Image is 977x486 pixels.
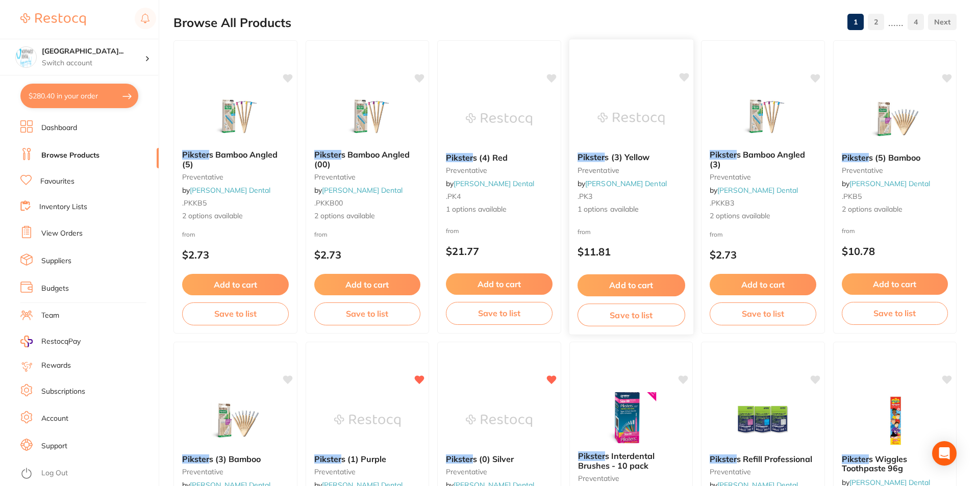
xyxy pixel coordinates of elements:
button: $280.40 in your order [20,84,138,108]
small: preventative [578,474,685,482]
span: s (3) Yellow [605,152,649,162]
img: Restocq Logo [20,13,86,25]
span: 2 options available [710,211,816,221]
a: Restocq Logo [20,8,86,31]
span: s Bamboo Angled (5) [182,149,278,169]
a: View Orders [41,228,83,239]
button: Add to cart [314,274,421,295]
em: Pikster [446,152,473,163]
img: RestocqPay [20,336,33,347]
small: preventative [314,468,421,476]
b: Piksters Interdental Brushes - 10 pack [578,451,685,470]
span: .PK3 [577,192,592,201]
a: Support [41,441,67,451]
span: .PKKB5 [182,198,207,208]
p: $21.77 [446,245,553,257]
small: preventative [710,468,816,476]
img: Piksters Bamboo Angled (5) [202,91,268,142]
em: Pikster [842,152,869,163]
img: Piksters Bamboo Angled (00) [334,91,400,142]
em: Pikster [842,454,869,464]
b: Piksters Bamboo Angled (00) [314,150,421,169]
button: Save to list [842,302,948,324]
b: Piksters (4) Red [446,153,553,162]
b: Piksters (0) Silver [446,454,553,464]
span: s Wiggles Toothpaste 96g [842,454,907,473]
span: from [842,227,855,235]
h2: Browse All Products [173,16,291,30]
span: s (3) Bamboo [209,454,261,464]
span: 2 options available [842,204,948,215]
a: 1 [847,12,864,32]
b: Piksters (3) Yellow [577,152,685,162]
img: Piksters (3) Yellow [597,93,664,144]
b: Piksters (1) Purple [314,454,421,464]
span: by [446,179,534,188]
em: Pikster [578,451,605,461]
b: Piksters (3) Bamboo [182,454,289,464]
a: Team [41,311,59,321]
span: by [842,179,930,188]
a: [PERSON_NAME] Dental [454,179,534,188]
h4: North West Dental Wynyard [42,46,145,57]
a: Dashboard [41,123,77,133]
button: Save to list [577,303,685,326]
img: Piksters Refill Professional [730,395,796,446]
button: Add to cart [842,273,948,295]
a: Browse Products [41,150,99,161]
span: 2 options available [182,211,289,221]
em: Pikster [182,149,209,160]
em: Pikster [314,454,341,464]
a: Favourites [40,176,74,187]
span: s (4) Red [473,152,508,163]
p: $11.81 [577,246,685,258]
em: Pikster [182,454,209,464]
a: Subscriptions [41,387,85,397]
small: preventative [446,166,553,174]
span: by [314,186,403,195]
span: .PKKB00 [314,198,343,208]
img: Piksters (4) Red [466,94,532,145]
a: RestocqPay [20,336,81,347]
a: [PERSON_NAME] Dental [585,179,667,188]
span: s (1) Purple [341,454,386,464]
a: 4 [908,12,924,32]
img: Piksters (1) Purple [334,395,400,446]
a: Account [41,414,68,424]
p: $2.73 [182,249,289,261]
button: Add to cart [446,273,553,295]
small: preventative [710,173,816,181]
a: Log Out [41,468,68,478]
b: Piksters Refill Professional [710,454,816,464]
em: Pikster [710,149,737,160]
button: Save to list [710,302,816,325]
p: Switch account [42,58,145,68]
a: [PERSON_NAME] Dental [322,186,403,195]
span: s Bamboo Angled (00) [314,149,410,169]
button: Save to list [314,302,421,325]
span: by [577,179,666,188]
b: Piksters (5) Bamboo [842,153,948,162]
img: Piksters Wiggles Toothpaste 96g [862,395,928,446]
small: preventative [182,173,289,181]
b: Piksters Bamboo Angled (3) [710,150,816,169]
b: Piksters Wiggles Toothpaste 96g [842,454,948,473]
a: [PERSON_NAME] Dental [717,186,798,195]
p: ...... [888,16,904,28]
a: [PERSON_NAME] Dental [849,179,930,188]
span: from [710,231,723,238]
div: Open Intercom Messenger [932,441,957,466]
button: Save to list [446,302,553,324]
small: preventative [182,468,289,476]
small: preventative [314,173,421,181]
button: Add to cart [710,274,816,295]
em: Pikster [577,152,605,162]
span: s Refill Professional [737,454,812,464]
span: s Interdental Brushes - 10 pack [578,451,655,470]
button: Save to list [182,302,289,325]
span: 1 options available [577,204,685,215]
button: Log Out [20,466,156,482]
a: Inventory Lists [39,202,87,212]
img: Piksters (5) Bamboo [862,94,928,145]
img: Piksters Interdental Brushes - 10 pack [598,392,664,443]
